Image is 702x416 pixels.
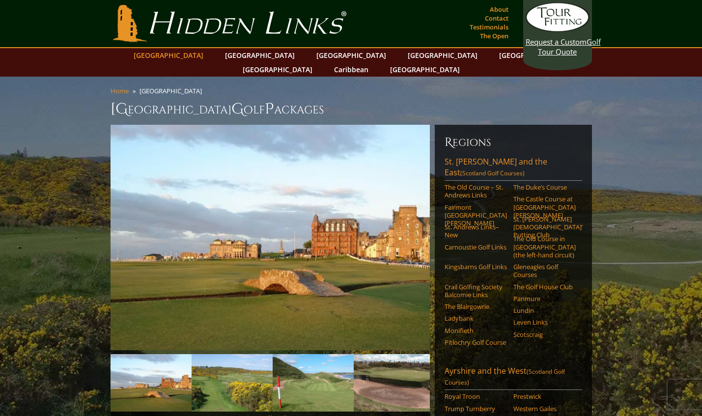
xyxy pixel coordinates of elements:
[513,405,576,413] a: Western Gailes
[513,331,576,338] a: Scotscraig
[513,263,576,279] a: Gleneagles Golf Courses
[231,99,244,119] span: G
[111,86,129,95] a: Home
[513,318,576,326] a: Leven Links
[482,11,511,25] a: Contact
[445,223,507,239] a: St. Andrews Links–New
[445,338,507,346] a: Pitlochry Golf Course
[526,37,587,47] span: Request a Custom
[220,48,300,62] a: [GEOGRAPHIC_DATA]
[385,62,465,77] a: [GEOGRAPHIC_DATA]
[487,2,511,16] a: About
[526,2,590,56] a: Request a CustomGolf Tour Quote
[513,295,576,303] a: Panmure
[477,29,511,43] a: The Open
[513,183,576,191] a: The Duke’s Course
[445,243,507,251] a: Carnoustie Golf Links
[445,367,565,387] span: (Scotland Golf Courses)
[111,99,592,119] h1: [GEOGRAPHIC_DATA] olf ackages
[445,303,507,310] a: The Blairgowrie
[445,135,582,150] h6: Regions
[513,195,576,219] a: The Castle Course at [GEOGRAPHIC_DATA][PERSON_NAME]
[513,306,576,314] a: Lundin
[445,156,582,181] a: St. [PERSON_NAME] and the East(Scotland Golf Courses)
[403,48,482,62] a: [GEOGRAPHIC_DATA]
[265,99,274,119] span: P
[445,314,507,322] a: Ladybank
[445,183,507,199] a: The Old Course – St. Andrews Links
[445,263,507,271] a: Kingsbarns Golf Links
[445,392,507,400] a: Royal Troon
[445,365,582,390] a: Ayrshire and the West(Scotland Golf Courses)
[238,62,317,77] a: [GEOGRAPHIC_DATA]
[445,283,507,299] a: Crail Golfing Society Balcomie Links
[460,169,525,177] span: (Scotland Golf Courses)
[513,283,576,291] a: The Golf House Club
[311,48,391,62] a: [GEOGRAPHIC_DATA]
[129,48,208,62] a: [GEOGRAPHIC_DATA]
[494,48,574,62] a: [GEOGRAPHIC_DATA]
[445,405,507,413] a: Trump Turnberry
[140,86,206,95] li: [GEOGRAPHIC_DATA]
[513,215,576,239] a: St. [PERSON_NAME] [DEMOGRAPHIC_DATA]’ Putting Club
[445,327,507,334] a: Monifieth
[329,62,373,77] a: Caribbean
[445,203,507,227] a: Fairmont [GEOGRAPHIC_DATA][PERSON_NAME]
[467,20,511,34] a: Testimonials
[513,392,576,400] a: Prestwick
[513,235,576,259] a: The Old Course in [GEOGRAPHIC_DATA] (the left-hand circuit)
